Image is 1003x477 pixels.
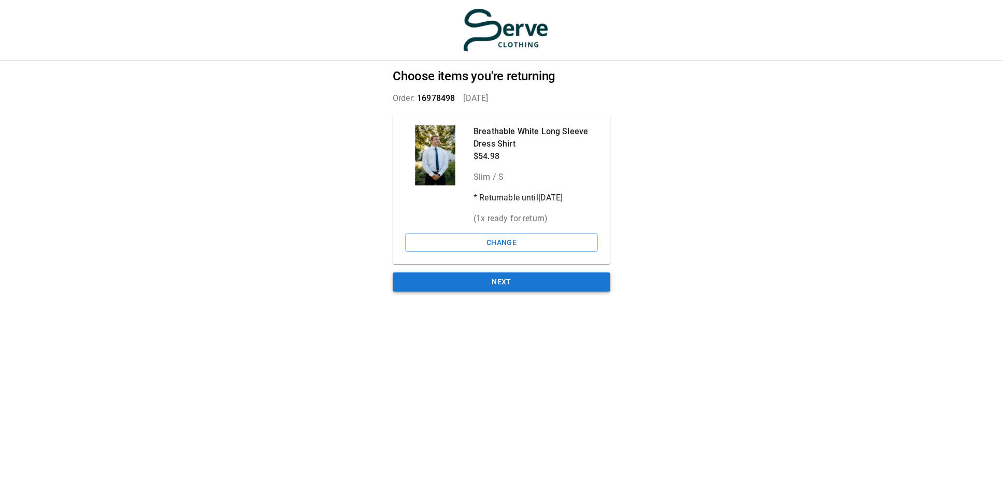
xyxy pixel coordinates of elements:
[417,93,455,103] span: 16978498
[393,92,610,105] p: Order: [DATE]
[474,212,598,225] p: ( 1 x ready for return)
[474,125,598,150] p: Breathable White Long Sleeve Dress Shirt
[405,125,465,185] div: Breathable White Long Sleeve Dress Shirt - Serve Clothing
[393,272,610,292] button: Next
[474,171,598,183] p: Slim / S
[405,233,598,252] button: Change
[463,8,549,52] img: serve-clothing.myshopify.com-3331c13f-55ad-48ba-bef5-e23db2fa8125
[393,69,610,84] h2: Choose items you're returning
[474,192,598,204] p: * Returnable until [DATE]
[474,150,598,163] p: $54.98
